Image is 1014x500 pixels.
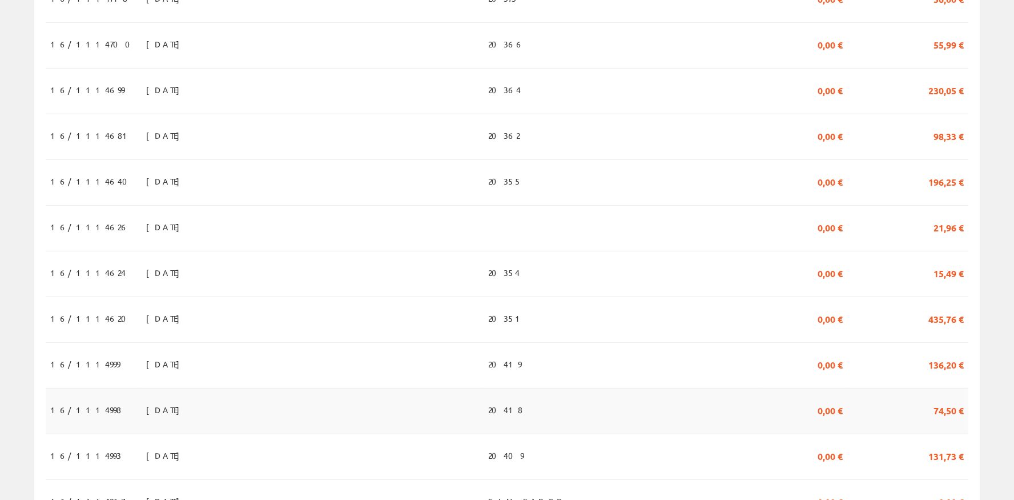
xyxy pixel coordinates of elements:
span: 0,00 € [818,263,843,282]
span: 136,20 € [928,354,964,374]
span: 0,00 € [818,400,843,419]
span: 196,25 € [928,171,964,191]
span: 16/1114681 [50,126,132,145]
span: 20419 [488,354,521,374]
span: 16/1114699 [50,80,124,99]
span: [DATE] [146,126,186,145]
span: [DATE] [146,354,186,374]
span: 16/1114700 [50,34,137,54]
span: 0,00 € [818,171,843,191]
span: 0,00 € [818,446,843,465]
span: 0,00 € [818,217,843,237]
span: 0,00 € [818,126,843,145]
span: 98,33 € [933,126,964,145]
span: 20354 [488,263,520,282]
span: 20362 [488,126,520,145]
span: 20409 [488,446,524,465]
span: [DATE] [146,34,186,54]
span: [DATE] [146,263,186,282]
span: 21,96 € [933,217,964,237]
span: 230,05 € [928,80,964,99]
span: [DATE] [146,171,186,191]
span: [DATE] [146,217,186,237]
span: 16/1114624 [50,263,126,282]
span: 16/1114626 [50,217,129,237]
span: 435,76 € [928,309,964,328]
span: 0,00 € [818,34,843,54]
span: 16/1114999 [50,354,120,374]
span: 15,49 € [933,263,964,282]
span: 0,00 € [818,354,843,374]
span: [DATE] [146,309,186,328]
span: [DATE] [146,446,186,465]
span: 74,50 € [933,400,964,419]
span: 0,00 € [818,309,843,328]
span: [DATE] [146,400,186,419]
span: 20355 [488,171,522,191]
span: 20418 [488,400,522,419]
span: 131,73 € [928,446,964,465]
span: 16/1114998 [50,400,121,419]
span: 20364 [488,80,521,99]
span: 16/1114620 [50,309,133,328]
span: 16/1114993 [50,446,121,465]
span: 16/1114640 [50,171,134,191]
span: [DATE] [146,80,186,99]
span: 20351 [488,309,525,328]
span: 20366 [488,34,524,54]
span: 0,00 € [818,80,843,99]
span: 55,99 € [933,34,964,54]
